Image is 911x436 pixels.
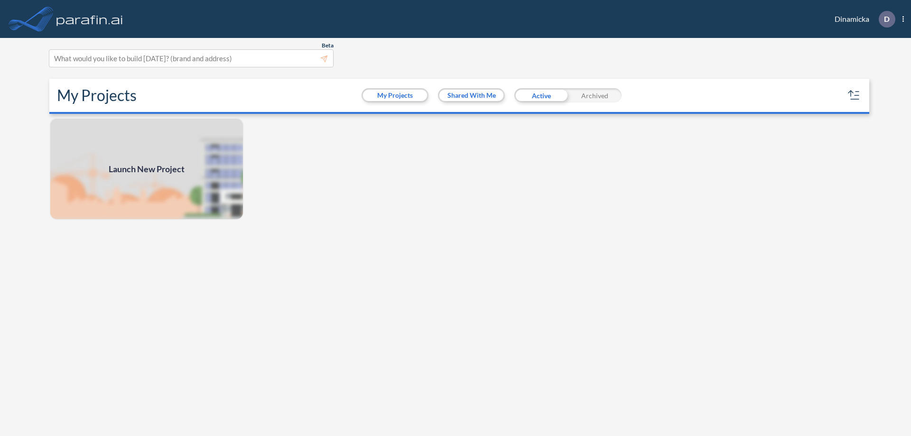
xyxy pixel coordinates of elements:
[439,90,503,101] button: Shared With Me
[514,88,568,102] div: Active
[568,88,622,102] div: Archived
[57,86,137,104] h2: My Projects
[820,11,904,28] div: Dinamicka
[322,42,334,49] span: Beta
[363,90,427,101] button: My Projects
[55,9,125,28] img: logo
[49,118,244,220] a: Launch New Project
[884,15,890,23] p: D
[846,88,862,103] button: sort
[109,163,185,176] span: Launch New Project
[49,118,244,220] img: add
